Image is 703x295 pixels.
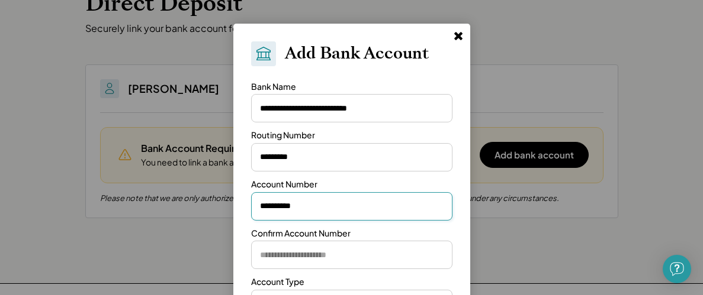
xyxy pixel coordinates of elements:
div: Bank Name [251,81,296,93]
div: Account Number [251,179,317,190]
h2: Add Bank Account [285,44,429,64]
img: Bank.svg [255,45,272,63]
div: Routing Number [251,129,315,141]
div: Confirm Account Number [251,228,351,239]
div: Open Intercom Messenger [663,255,691,283]
div: Account Type [251,276,304,288]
